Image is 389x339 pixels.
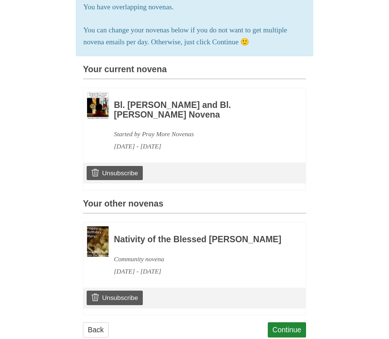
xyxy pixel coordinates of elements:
[114,235,286,245] h3: Nativity of the Blessed [PERSON_NAME]
[87,166,143,180] a: Unsubscribe
[114,253,286,266] div: Community novena
[87,92,109,119] img: Novena image
[114,266,286,278] div: [DATE] - [DATE]
[83,25,306,49] p: You can change your novenas below if you do not want to get multiple novena emails per day. Other...
[87,227,109,257] img: Novena image
[83,199,306,214] h3: Your other novenas
[87,291,143,305] a: Unsubscribe
[114,128,286,141] div: Started by Pray More Novenas
[114,101,286,120] h3: Bl. [PERSON_NAME] and Bl. [PERSON_NAME] Novena
[83,65,306,80] h3: Your current novena
[114,141,286,153] div: [DATE] - [DATE]
[83,1,306,14] p: You have overlapping novenas.
[268,323,306,338] a: Continue
[83,323,109,338] a: Back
